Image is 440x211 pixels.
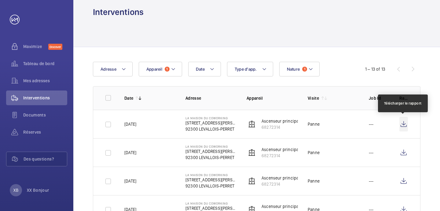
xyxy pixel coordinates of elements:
[146,67,162,72] span: Appareil
[262,153,299,159] p: 68272314
[124,178,136,184] p: [DATE]
[235,67,257,72] span: Type d'app.
[185,202,237,205] p: La Maison du Coworking
[188,62,221,76] button: Date
[93,62,133,76] button: Adresse
[124,95,133,101] p: Date
[185,183,237,189] p: 92300 LEVALLOIS-PERRET
[369,150,374,156] p: ---
[139,62,182,76] button: Appareil1
[308,121,320,127] div: Panne
[185,148,237,154] p: [STREET_ADDRESS][PERSON_NAME]
[262,118,299,124] p: Ascenseur principal
[165,67,170,72] span: 1
[262,146,299,153] p: Ascenseur principal
[365,66,385,72] div: 1 – 13 of 13
[124,121,136,127] p: [DATE]
[13,187,18,193] p: XB
[23,112,67,118] span: Documents
[23,129,67,135] span: Réserves
[308,95,319,101] p: Visite
[248,149,255,156] img: elevator.svg
[262,175,299,181] p: Ascenseur principal
[185,173,237,177] p: La Maison du Coworking
[247,95,298,101] p: Appareil
[262,203,299,209] p: Ascenseur principal
[196,67,205,72] span: Date
[308,178,320,184] div: Panne
[185,120,237,126] p: [STREET_ADDRESS][PERSON_NAME]
[101,67,116,72] span: Adresse
[308,150,320,156] div: Panne
[185,177,237,183] p: [STREET_ADDRESS][PERSON_NAME]
[185,126,237,132] p: 92300 LEVALLOIS-PERRET
[302,67,307,72] span: 1
[185,145,237,148] p: La Maison du Coworking
[384,101,422,106] div: Télécharger le rapport
[24,156,67,162] span: Des questions?
[27,187,49,193] p: XX Bonjour
[124,150,136,156] p: [DATE]
[262,181,299,187] p: 68272314
[287,67,300,72] span: Nature
[185,95,237,101] p: Adresse
[93,6,144,18] h1: Interventions
[262,124,299,130] p: 68272314
[23,43,48,50] span: Maximize
[23,78,67,84] span: Mes adresses
[185,116,237,120] p: La Maison du Coworking
[23,61,67,67] span: Tableau de bord
[248,177,255,185] img: elevator.svg
[248,120,255,128] img: elevator.svg
[369,178,374,184] p: ---
[369,121,374,127] p: ---
[23,95,67,101] span: Interventions
[48,44,62,50] span: Discover
[279,62,320,76] button: Nature1
[185,154,237,161] p: 92300 LEVALLOIS-PERRET
[227,62,273,76] button: Type d'app.
[369,95,390,101] p: Job Id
